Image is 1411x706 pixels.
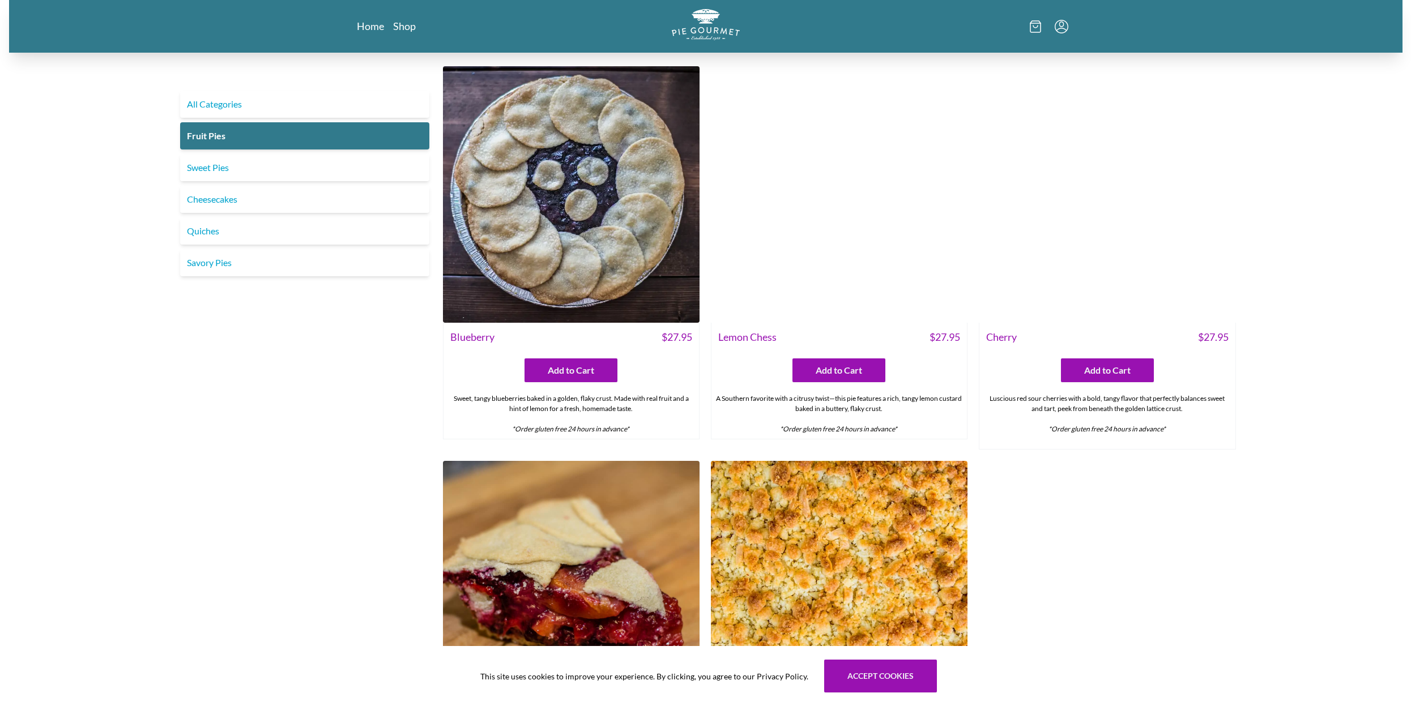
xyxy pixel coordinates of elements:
[180,249,429,276] a: Savory Pies
[1055,20,1068,33] button: Menu
[393,19,416,33] a: Shop
[1061,358,1154,382] button: Add to Cart
[930,330,960,345] span: $ 27.95
[979,66,1235,323] img: Cherry
[711,389,967,439] div: A Southern favorite with a citrusy twist—this pie features a rich, tangy lemon custard baked in a...
[672,9,740,40] img: logo
[816,363,862,377] span: Add to Cart
[180,91,429,118] a: All Categories
[824,660,937,692] button: Accept cookies
[443,66,700,323] img: Blueberry
[662,330,692,345] span: $ 27.95
[548,363,594,377] span: Add to Cart
[986,330,1017,345] span: Cherry
[1084,363,1131,377] span: Add to Cart
[450,330,495,345] span: Blueberry
[180,122,429,149] a: Fruit Pies
[979,389,1235,449] div: Luscious red sour cherries with a bold, tangy flavor that perfectly balances sweet and tart, peek...
[180,154,429,181] a: Sweet Pies
[1048,425,1166,433] em: *Order gluten free 24 hours in advance*
[1198,330,1229,345] span: $ 27.95
[444,389,699,439] div: Sweet, tangy blueberries baked in a golden, flaky crust. Made with real fruit and a hint of lemon...
[357,19,384,33] a: Home
[512,425,629,433] em: *Order gluten free 24 hours in advance*
[780,425,897,433] em: *Order gluten free 24 hours in advance*
[480,670,808,682] span: This site uses cookies to improve your experience. By clicking, you agree to our Privacy Policy.
[180,186,429,213] a: Cheesecakes
[180,217,429,245] a: Quiches
[792,358,885,382] button: Add to Cart
[711,66,967,323] img: Lemon Chess
[718,330,777,345] span: Lemon Chess
[672,9,740,44] a: Logo
[525,358,617,382] button: Add to Cart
